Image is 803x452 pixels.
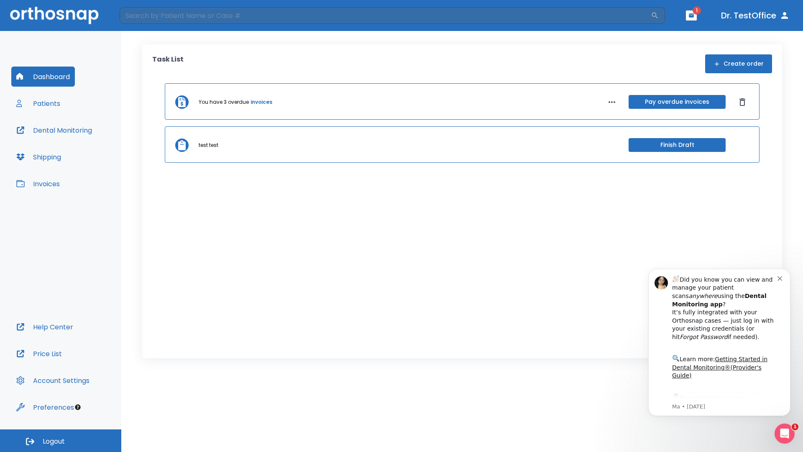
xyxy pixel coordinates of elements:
[11,93,65,113] button: Patients
[11,397,79,417] button: Preferences
[693,6,701,15] span: 1
[199,98,249,106] p: You have 3 overdue
[736,95,749,109] button: Dismiss
[152,54,184,73] p: Task List
[120,7,651,24] input: Search by Patient Name or Case #
[36,147,142,154] p: Message from Ma, sent 1w ago
[74,403,82,411] div: Tooltip anchor
[36,136,142,179] div: Download the app: | ​ Let us know if you need help getting started!
[11,344,67,364] button: Price List
[11,147,66,167] button: Shipping
[142,18,148,25] button: Dismiss notification
[251,98,272,106] a: invoices
[718,8,793,23] button: Dr. TestOffice
[43,437,65,446] span: Logout
[11,317,78,337] button: Help Center
[10,7,99,24] img: Orthosnap
[775,424,795,444] iframe: Intercom live chat
[11,174,65,194] button: Invoices
[36,139,111,154] a: App Store
[199,141,218,149] p: test test
[11,67,75,87] button: Dashboard
[11,120,97,140] button: Dental Monitoring
[792,424,798,430] span: 1
[629,138,726,152] button: Finish Draft
[705,54,772,73] button: Create order
[636,256,803,429] iframe: Intercom notifications message
[629,95,726,109] button: Pay overdue invoices
[11,370,95,390] button: Account Settings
